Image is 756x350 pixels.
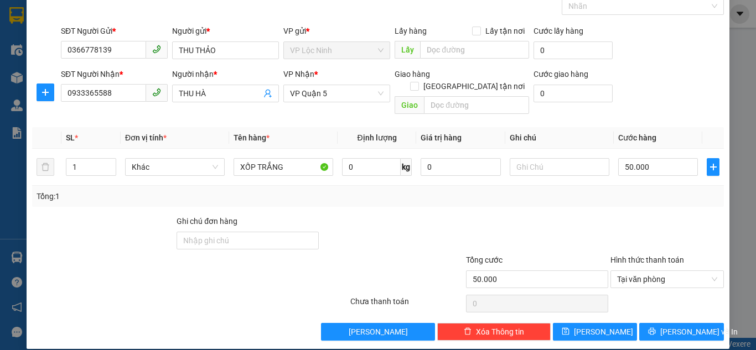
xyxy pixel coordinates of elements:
span: [GEOGRAPHIC_DATA] tận nơi [419,80,529,92]
label: Hình thức thanh toán [610,255,684,264]
span: [PERSON_NAME] và In [660,326,738,338]
button: delete [37,158,54,176]
div: Người nhận [172,68,279,80]
span: VP Nhận [283,70,314,79]
input: Dọc đường [420,41,529,59]
label: Cước giao hàng [534,70,588,79]
label: Ghi chú đơn hàng [177,217,237,226]
span: plus [37,88,54,97]
div: VP gửi [283,25,390,37]
div: SĐT Người Nhận [61,68,168,80]
span: Khác [132,159,218,175]
span: printer [648,327,656,336]
button: deleteXóa Thông tin [437,323,551,341]
div: Chưa thanh toán [349,295,465,315]
span: Lấy tận nơi [481,25,529,37]
span: [PERSON_NAME] [574,326,633,338]
span: plus [707,163,719,171]
input: Dọc đường [424,96,529,114]
span: VP Quận 5 [290,85,384,102]
button: [PERSON_NAME] [321,323,434,341]
input: Ghi Chú [510,158,609,176]
span: Xóa Thông tin [476,326,524,338]
span: Lấy hàng [395,27,427,35]
th: Ghi chú [505,127,614,149]
input: Cước lấy hàng [534,41,613,59]
span: Cước hàng [618,133,656,142]
span: [PERSON_NAME] [349,326,408,338]
span: Tại văn phòng [617,271,717,288]
button: plus [707,158,719,176]
span: delete [464,327,472,336]
input: Ghi chú đơn hàng [177,232,319,249]
span: Giao hàng [395,70,430,79]
span: user-add [263,89,272,98]
span: phone [152,45,161,54]
span: Lấy [395,41,420,59]
button: printer[PERSON_NAME] và In [639,323,724,341]
span: Tổng cước [466,255,503,264]
input: VD: Bàn, Ghế [234,158,333,176]
button: plus [37,83,54,101]
input: 0 [421,158,500,176]
div: Tổng: 1 [37,190,293,202]
button: save[PERSON_NAME] [553,323,638,341]
label: Cước lấy hàng [534,27,583,35]
span: Đơn vị tính [125,133,167,142]
span: kg [401,158,412,176]
span: SL [66,133,75,142]
span: phone [152,88,161,97]
span: Giao [395,96,424,114]
div: SĐT Người Gửi [61,25,168,37]
span: Giá trị hàng [421,133,462,142]
span: VP Lộc Ninh [290,42,384,59]
span: Định lượng [357,133,396,142]
span: Tên hàng [234,133,270,142]
input: Cước giao hàng [534,85,613,102]
span: save [562,327,569,336]
div: Người gửi [172,25,279,37]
